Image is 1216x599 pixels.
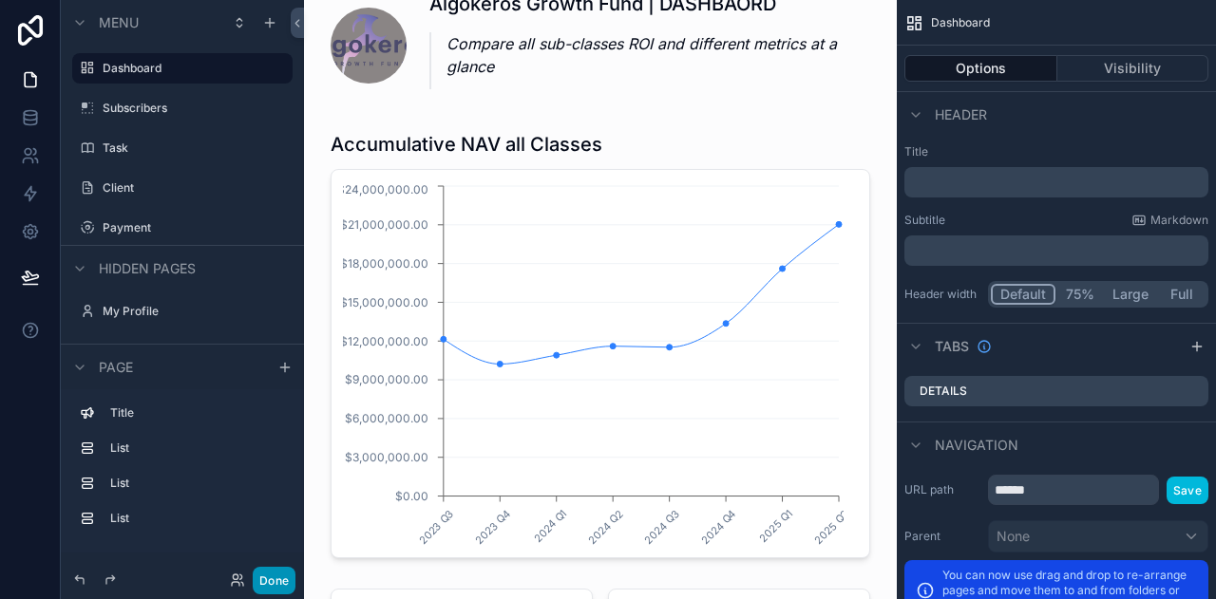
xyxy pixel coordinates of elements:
label: Payment [103,220,281,235]
span: Tabs [935,337,969,356]
label: Dashboard [103,61,281,76]
span: Navigation [935,436,1018,455]
span: Hidden pages [99,259,196,278]
button: Default [991,284,1055,305]
label: My Profile [103,304,281,319]
label: Title [904,144,1208,159]
label: List [110,440,277,456]
button: Large [1104,284,1157,305]
label: URL path [904,482,980,497]
button: 75% [1055,284,1104,305]
label: List [110,476,277,491]
span: None [997,527,1030,546]
button: None [988,520,1208,552]
span: Header [935,105,987,124]
button: Options [904,55,1057,82]
span: Menu [99,13,139,32]
label: Client [103,180,281,196]
div: scrollable content [904,167,1208,197]
button: Visibility [1057,55,1209,82]
label: Task [103,140,281,156]
label: Title [110,405,277,421]
span: Page [99,358,133,377]
div: scrollable content [904,235,1208,266]
label: List [110,511,277,526]
button: Done [253,567,295,594]
a: Markdown [1131,213,1208,228]
label: Subscribers [103,101,281,116]
button: Save [1167,477,1208,504]
label: Parent [904,529,980,544]
span: Markdown [1150,213,1208,228]
div: scrollable content [61,389,304,552]
label: Header width [904,287,980,302]
label: Details [920,384,967,399]
label: Subtitle [904,213,945,228]
span: Dashboard [931,15,990,30]
button: Full [1157,284,1206,305]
